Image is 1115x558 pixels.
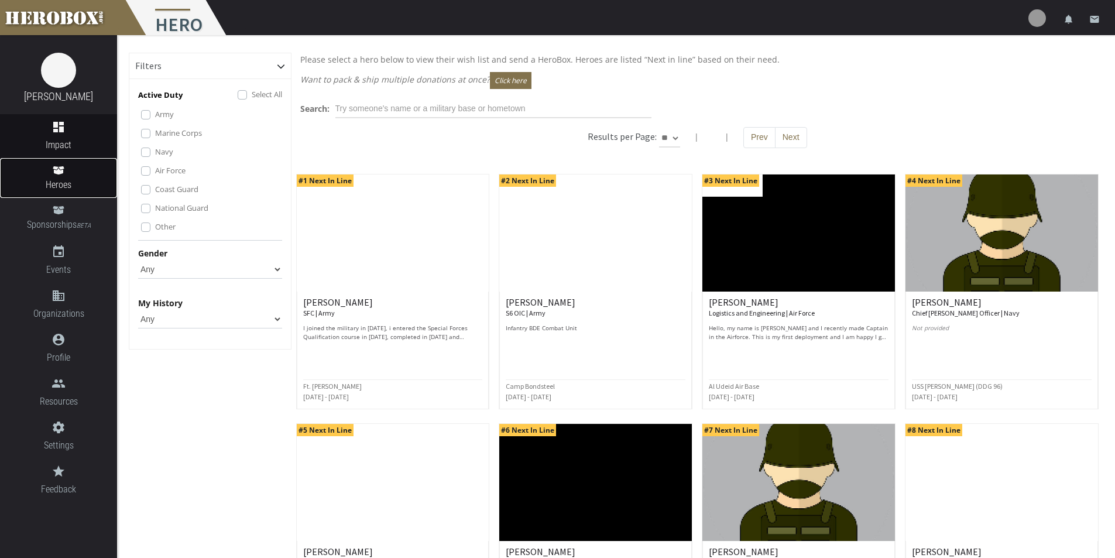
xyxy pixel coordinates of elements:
[41,53,76,88] img: image
[297,174,354,187] span: #1 Next In Line
[155,201,208,214] label: National Guard
[499,174,556,187] span: #2 Next In Line
[300,72,1095,89] p: Want to pack & ship multiple donations at once?
[912,309,1020,317] small: Chief [PERSON_NAME] Officer | Navy
[296,174,490,409] a: #1 Next In Line [PERSON_NAME] SFC | Army I joined the military in [DATE], i entered the Special F...
[775,127,807,148] button: Next
[1063,14,1074,25] i: notifications
[138,296,183,310] label: My History
[499,174,692,409] a: #2 Next In Line [PERSON_NAME] S6 OIC | Army Infantry BDE Combat Unit Camp Bondsteel [DATE] - [DATE]
[297,424,354,436] span: #5 Next In Line
[709,297,888,318] h6: [PERSON_NAME]
[499,424,556,436] span: #6 Next In Line
[303,297,483,318] h6: [PERSON_NAME]
[905,424,962,436] span: #8 Next In Line
[912,392,958,401] small: [DATE] - [DATE]
[303,309,335,317] small: SFC | Army
[506,309,546,317] small: S6 OIC | Army
[138,247,167,260] label: Gender
[588,131,657,142] h6: Results per Page:
[335,100,651,118] input: Try someone's name or a military base or hometown
[743,127,776,148] button: Prev
[702,424,759,436] span: #7 Next In Line
[912,297,1092,318] h6: [PERSON_NAME]
[252,88,282,101] label: Select All
[155,220,176,233] label: Other
[138,88,183,102] p: Active Duty
[155,108,174,121] label: Army
[709,324,888,341] p: Hello, my name is [PERSON_NAME] and I recently made Captain in the Airforce. This is my first dep...
[709,309,815,317] small: Logistics and Engineering | Air Force
[1089,14,1100,25] i: email
[300,102,330,115] label: Search:
[303,324,483,341] p: I joined the military in [DATE], i entered the Special Forces Qualification course in [DATE], com...
[709,382,759,391] small: Al Udeid Air Base
[24,90,93,102] a: [PERSON_NAME]
[1028,9,1046,27] img: user-image
[300,53,1095,66] p: Please select a hero below to view their wish list and send a HeroBox. Heroes are listed “Next in...
[155,126,202,139] label: Marine Corps
[506,382,555,391] small: Camp Bondsteel
[77,222,91,230] small: BETA
[912,382,1003,391] small: USS [PERSON_NAME] (DDG 96)
[694,131,699,142] span: |
[155,145,173,158] label: Navy
[506,392,551,401] small: [DATE] - [DATE]
[725,131,729,142] span: |
[905,174,1099,409] a: #4 Next In Line [PERSON_NAME] Chief [PERSON_NAME] Officer | Navy Not provided USS [PERSON_NAME] (...
[303,382,362,391] small: Ft. [PERSON_NAME]
[905,174,962,187] span: #4 Next In Line
[303,392,349,401] small: [DATE] - [DATE]
[702,174,759,187] span: #3 Next In Line
[135,61,162,71] h6: Filters
[912,324,1092,341] p: Not provided
[506,297,685,318] h6: [PERSON_NAME]
[155,183,198,196] label: Coast Guard
[490,72,531,89] button: Click here
[702,174,896,409] a: #3 Next In Line [PERSON_NAME] Logistics and Engineering | Air Force Hello, my name is [PERSON_NAM...
[709,392,754,401] small: [DATE] - [DATE]
[506,324,685,341] p: Infantry BDE Combat Unit
[155,164,186,177] label: Air Force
